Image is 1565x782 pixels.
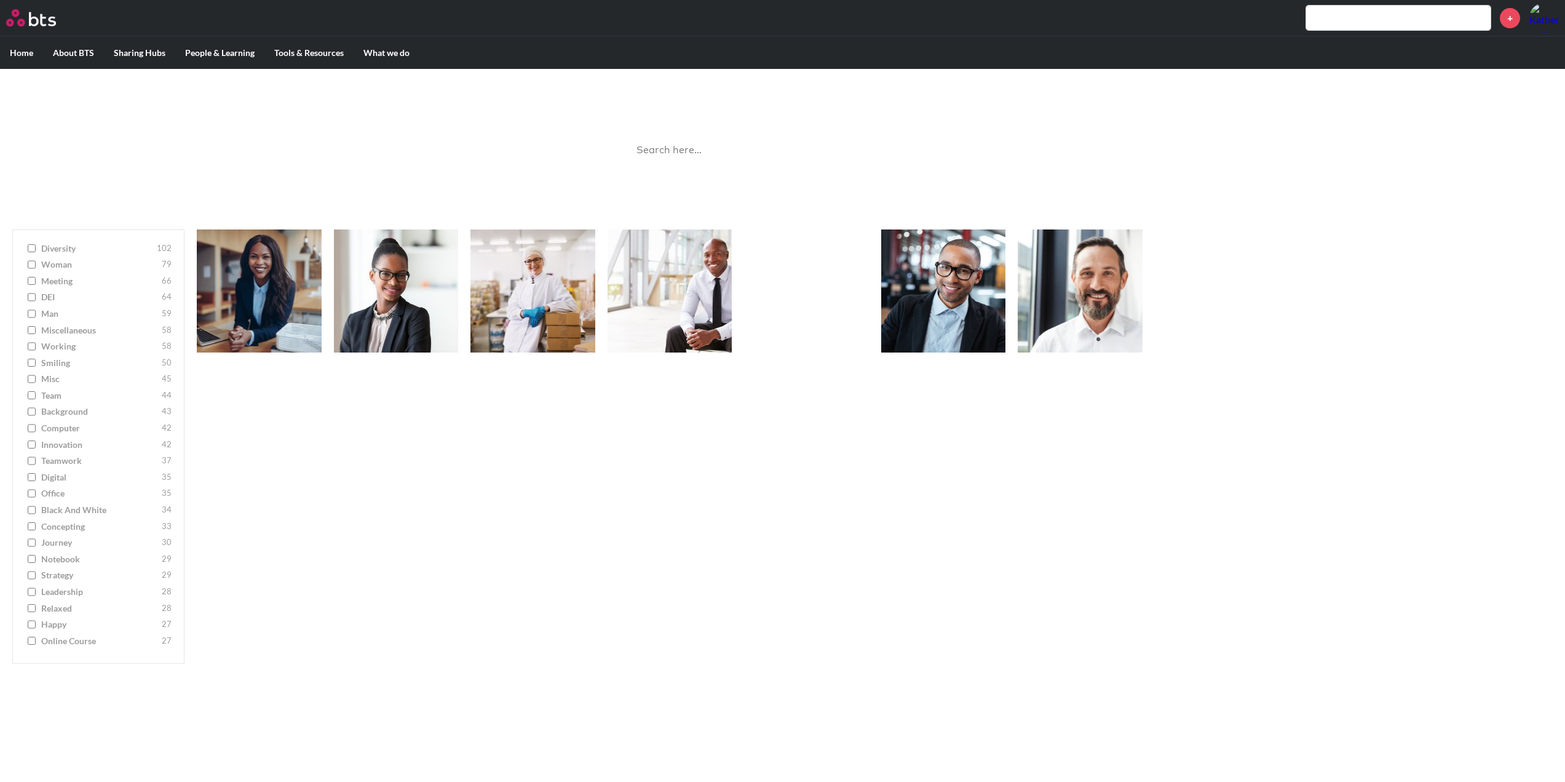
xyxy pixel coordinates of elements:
span: 27 [162,635,172,647]
input: happy 27 [28,620,36,629]
input: online course 27 [28,637,36,645]
span: team [41,389,159,402]
span: Black and White [41,504,159,516]
span: 42 [162,439,172,451]
input: misc 45 [28,375,36,383]
input: background 43 [28,407,36,416]
span: concepting [41,521,159,533]
span: leadership [41,586,159,598]
label: People & Learning [175,37,264,69]
span: background [41,405,159,418]
span: DEI [41,291,159,303]
span: 44 [162,389,172,402]
span: working [41,340,159,353]
span: 28 [162,602,172,615]
span: 64 [162,291,172,303]
input: meeting 66 [28,277,36,285]
input: relaxed 28 [28,604,36,613]
input: leadership 28 [28,588,36,596]
a: Ask a Question/Provide Feedback [711,180,854,191]
span: digital [41,471,159,484]
a: Profile [1529,3,1559,33]
input: digital 35 [28,473,36,482]
span: journey [41,537,159,549]
span: happy [41,618,159,631]
input: miscellaneous 58 [28,326,36,335]
span: relaxed [41,602,159,615]
span: 30 [162,537,172,549]
label: Sharing Hubs [104,37,175,69]
span: 58 [162,340,172,353]
input: diversity 102 [28,244,36,253]
span: teamwork [41,455,159,467]
span: 43 [162,405,172,418]
span: notebook [41,553,159,565]
input: innovation 42 [28,441,36,449]
label: About BTS [43,37,104,69]
input: working 58 [28,342,36,351]
span: 34 [162,504,172,516]
span: 59 [162,308,172,320]
span: 37 [162,455,172,467]
p: Best reusable photos in one place [617,108,949,122]
span: 35 [162,471,172,484]
span: man [41,308,159,320]
img: BTS Logo [6,9,56,26]
span: miscellaneous [41,324,159,337]
span: misc [41,373,159,385]
span: 29 [162,553,172,565]
input: smiling 50 [28,359,36,367]
span: 33 [162,521,172,533]
a: + [1500,8,1520,28]
input: woman 79 [28,260,36,269]
span: 42 [162,422,172,434]
a: Go home [6,9,79,26]
span: 79 [162,258,172,271]
span: computer [41,422,159,434]
span: 28 [162,586,172,598]
input: teamwork 37 [28,457,36,465]
img: Katherine Kum [1529,3,1559,33]
span: 35 [162,487,172,500]
input: man 59 [28,309,36,318]
input: computer 42 [28,424,36,433]
label: Tools & Resources [264,37,354,69]
span: innovation [41,439,159,451]
input: notebook 29 [28,555,36,564]
span: diversity [41,242,154,255]
input: office 35 [28,489,36,498]
span: 50 [162,357,172,369]
input: DEI 64 [28,293,36,301]
span: woman [41,258,159,271]
input: team 44 [28,391,36,400]
span: meeting [41,275,159,287]
span: 102 [157,242,172,255]
span: 66 [162,275,172,287]
span: strategy [41,569,159,581]
span: 58 [162,324,172,337]
span: 27 [162,618,172,631]
span: 45 [162,373,172,385]
span: office [41,487,159,500]
input: strategy 29 [28,571,36,580]
input: Black and White 34 [28,506,36,514]
input: journey 30 [28,538,36,547]
span: smiling [41,357,159,369]
span: online course [41,635,159,647]
label: What we do [354,37,419,69]
span: 29 [162,569,172,581]
h1: Image Gallery [617,81,949,109]
input: Search here… [629,134,937,167]
input: concepting 33 [28,522,36,531]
